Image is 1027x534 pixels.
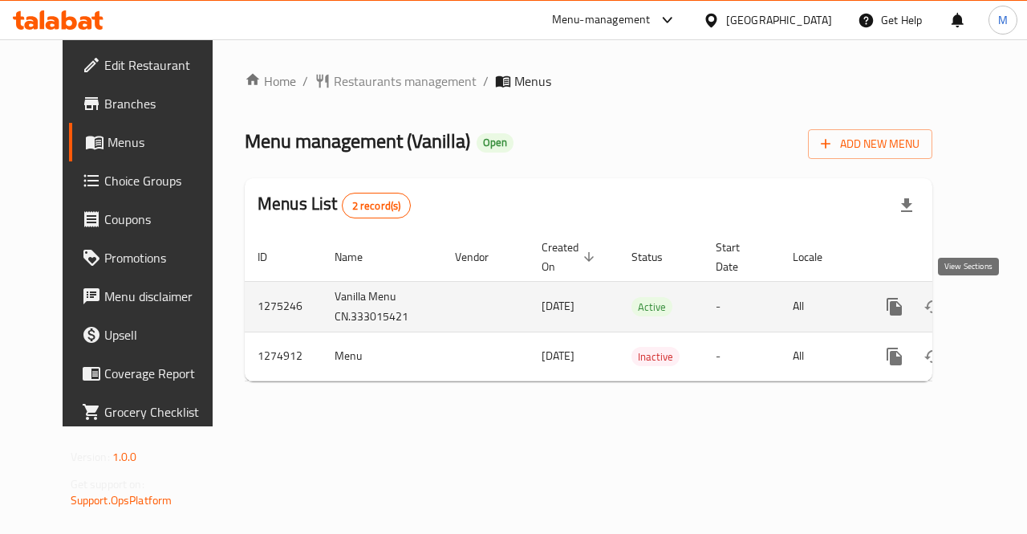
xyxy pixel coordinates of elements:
[631,298,672,316] span: Active
[875,287,914,326] button: more
[887,186,926,225] div: Export file
[71,474,144,495] span: Get support on:
[780,281,863,332] td: All
[104,171,221,190] span: Choice Groups
[258,247,288,267] span: ID
[69,84,234,123] a: Branches
[71,490,173,511] a: Support.OpsPlatform
[998,11,1008,29] span: M
[112,446,137,467] span: 1.0.0
[69,277,234,316] a: Menu disclaimer
[104,287,221,306] span: Menu disclaimer
[914,287,952,326] button: Change Status
[514,71,551,91] span: Menus
[302,71,308,91] li: /
[104,94,221,113] span: Branches
[455,247,509,267] span: Vendor
[477,136,513,149] span: Open
[631,247,684,267] span: Status
[245,123,470,159] span: Menu management ( Vanilla )
[104,248,221,267] span: Promotions
[542,345,574,366] span: [DATE]
[69,316,234,354] a: Upsell
[875,337,914,376] button: more
[631,297,672,316] div: Active
[69,200,234,238] a: Coupons
[315,71,477,91] a: Restaurants management
[71,446,110,467] span: Version:
[703,281,780,332] td: -
[69,393,234,431] a: Grocery Checklist
[477,133,513,153] div: Open
[69,161,234,200] a: Choice Groups
[69,46,234,84] a: Edit Restaurant
[322,281,442,332] td: Vanilla Menu CN.333015421
[245,332,322,381] td: 1274912
[552,10,651,30] div: Menu-management
[69,354,234,393] a: Coverage Report
[716,238,761,276] span: Start Date
[104,210,221,229] span: Coupons
[104,364,221,383] span: Coverage Report
[334,71,477,91] span: Restaurants management
[322,332,442,381] td: Menu
[793,247,843,267] span: Locale
[245,71,932,91] nav: breadcrumb
[104,55,221,75] span: Edit Restaurant
[808,129,932,159] button: Add New Menu
[703,332,780,381] td: -
[542,238,599,276] span: Created On
[821,134,919,154] span: Add New Menu
[780,332,863,381] td: All
[631,348,680,366] span: Inactive
[914,337,952,376] button: Change Status
[343,198,411,214] span: 2 record(s)
[726,11,832,29] div: [GEOGRAPHIC_DATA]
[342,193,412,218] div: Total records count
[104,402,221,422] span: Grocery Checklist
[335,247,384,267] span: Name
[69,238,234,277] a: Promotions
[108,132,221,152] span: Menus
[542,296,574,316] span: [DATE]
[69,123,234,161] a: Menus
[483,71,489,91] li: /
[245,71,296,91] a: Home
[245,281,322,332] td: 1275246
[258,192,411,218] h2: Menus List
[104,325,221,344] span: Upsell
